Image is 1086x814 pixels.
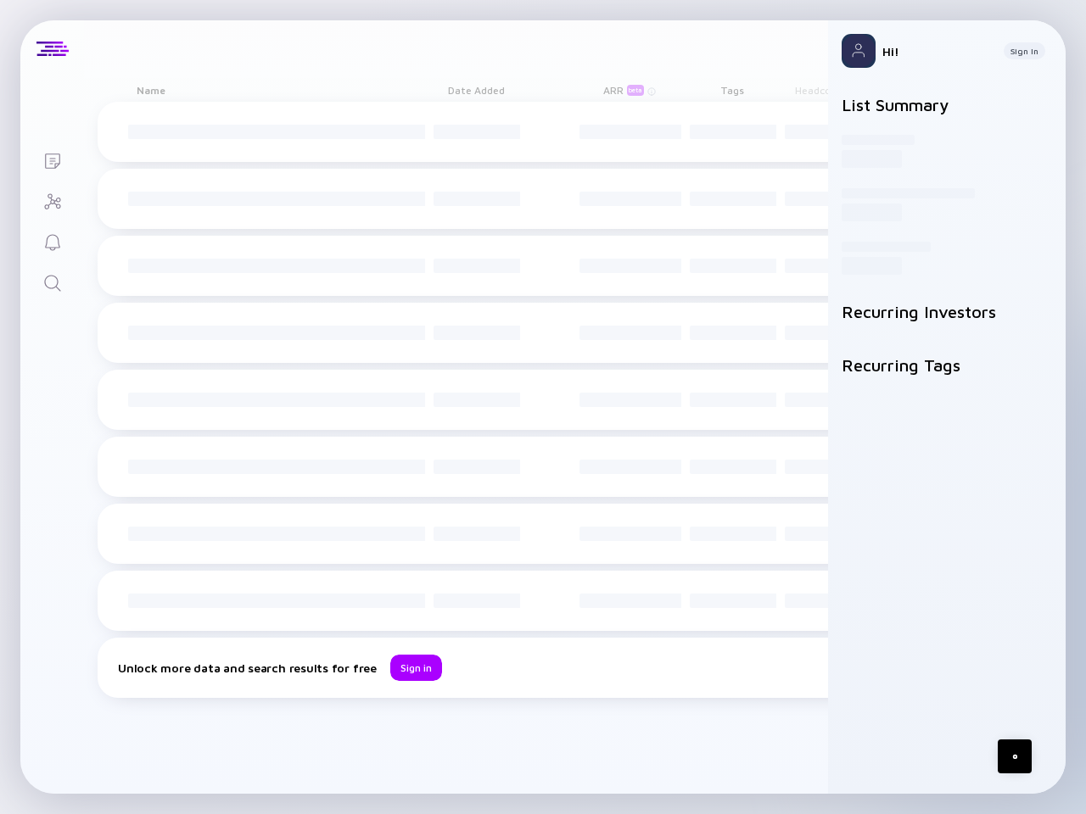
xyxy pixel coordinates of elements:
[842,302,1052,321] h2: Recurring Investors
[20,261,84,302] a: Search
[20,180,84,220] a: Investor Map
[123,78,428,102] div: Name
[882,44,990,59] div: Hi!
[842,34,876,68] img: Profile Picture
[118,661,377,675] div: Unlock more data and search results for free
[20,220,84,261] a: Reminders
[842,355,1052,375] h2: Recurring Tags
[428,78,523,102] div: Date Added
[20,139,84,180] a: Lists
[685,78,780,102] div: Tags
[1004,42,1045,59] button: Sign In
[795,84,848,97] span: Headcount
[603,84,647,96] div: ARR
[627,85,644,96] div: beta
[390,655,442,681] button: Sign in
[842,95,1052,114] h2: List Summary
